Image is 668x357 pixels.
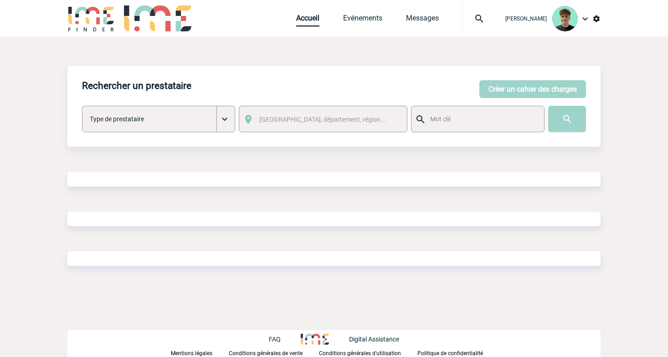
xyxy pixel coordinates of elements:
[269,336,281,343] p: FAQ
[82,80,191,91] h4: Rechercher un prestataire
[259,116,386,123] span: [GEOGRAPHIC_DATA], département, région...
[417,350,483,357] p: Politique de confidentialité
[229,350,303,357] p: Conditions générales de vente
[349,336,399,343] p: Digital Assistance
[505,16,547,22] span: [PERSON_NAME]
[417,348,498,357] a: Politique de confidentialité
[319,350,401,357] p: Conditions générales d'utilisation
[548,106,586,132] input: Submit
[406,14,439,26] a: Messages
[229,348,319,357] a: Conditions générales de vente
[171,348,229,357] a: Mentions légales
[319,348,417,357] a: Conditions générales d'utilisation
[428,113,536,125] input: Mot clé
[269,334,301,343] a: FAQ
[301,334,329,345] img: http://www.idealmeetingsevents.fr/
[296,14,319,26] a: Accueil
[171,350,212,357] p: Mentions légales
[552,6,578,31] img: 131612-0.png
[343,14,382,26] a: Evénements
[67,5,115,31] img: IME-Finder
